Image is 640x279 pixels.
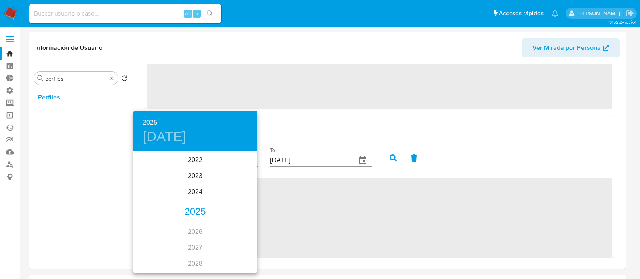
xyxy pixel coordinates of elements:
[143,117,157,128] button: 2025
[133,184,257,200] div: 2024
[133,168,257,184] div: 2023
[143,128,186,145] button: [DATE]
[133,204,257,220] div: 2025
[133,152,257,168] div: 2022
